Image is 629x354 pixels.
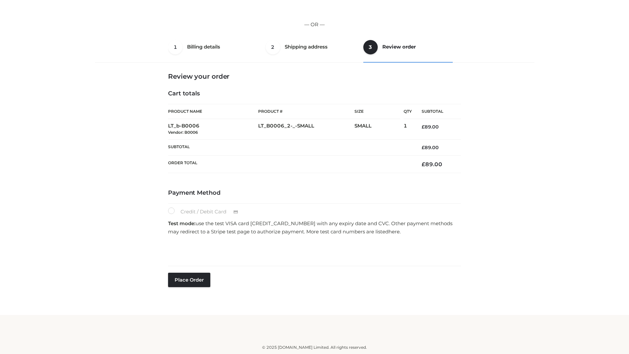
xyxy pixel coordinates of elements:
bdi: 89.00 [422,161,442,167]
th: Size [354,104,400,119]
th: Product # [258,104,354,119]
label: Credit / Debit Card [168,207,245,216]
img: Credit / Debit Card [230,208,242,216]
bdi: 89.00 [422,124,439,130]
th: Subtotal [412,104,461,119]
td: 1 [404,119,412,140]
h4: Payment Method [168,189,461,197]
span: £ [422,124,425,130]
iframe: Secure payment input frame [167,238,460,262]
p: use the test VISA card [CREDIT_CARD_NUMBER] with any expiry date and CVC. Other payment methods m... [168,219,461,236]
bdi: 89.00 [422,145,439,150]
th: Qty [404,104,412,119]
th: Order Total [168,156,412,173]
th: Product Name [168,104,258,119]
small: Vendor: B0006 [168,130,198,135]
td: LT_b-B0006 [168,119,258,140]
td: LT_B0006_2-_-SMALL [258,119,354,140]
button: Place order [168,273,210,287]
td: SMALL [354,119,404,140]
h4: Cart totals [168,90,461,97]
a: here [389,228,400,235]
th: Subtotal [168,139,412,155]
span: £ [422,161,425,167]
div: © 2025 [DOMAIN_NAME] Limited. All rights reserved. [97,344,532,351]
p: — OR — [97,20,532,29]
span: £ [422,145,425,150]
strong: Test mode: [168,220,196,226]
h3: Review your order [168,72,461,80]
